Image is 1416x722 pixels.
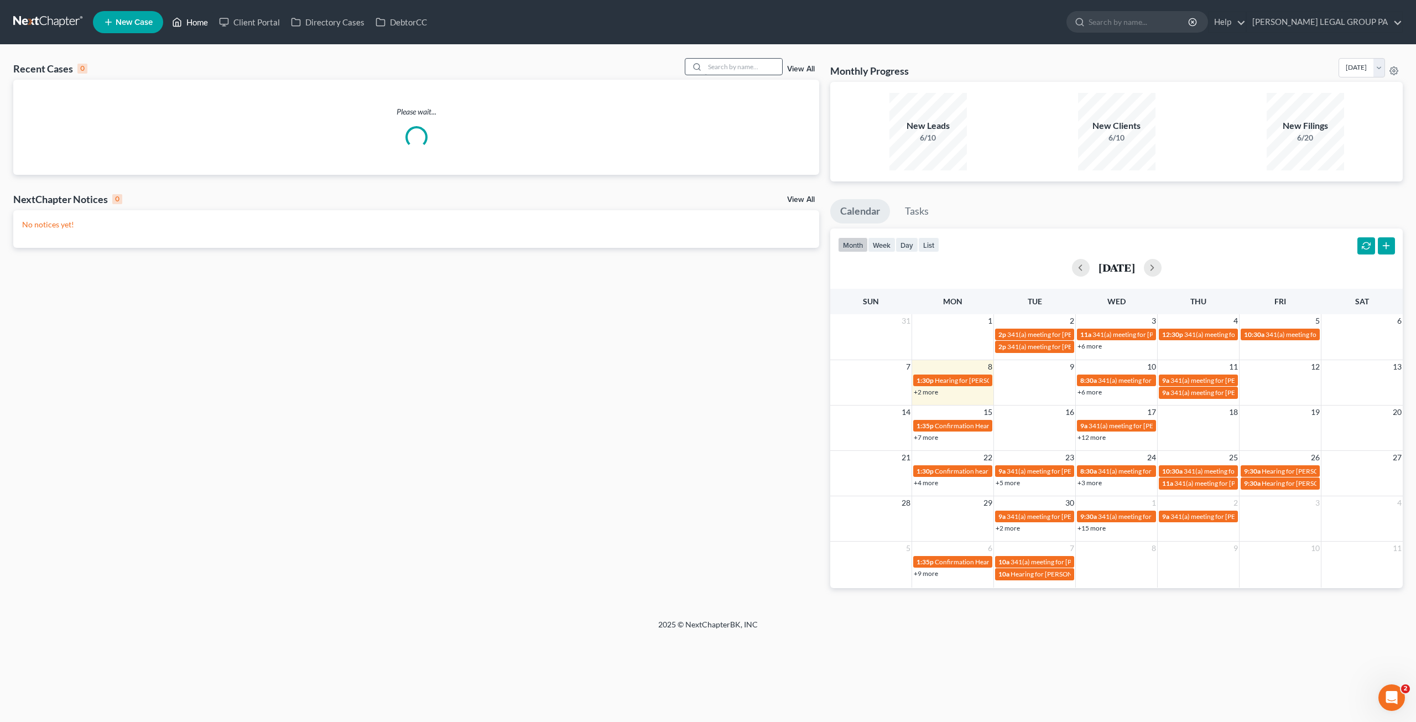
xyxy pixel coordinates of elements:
[1077,342,1102,350] a: +6 more
[935,422,1120,430] span: Confirmation Hearing for [PERSON_NAME] & [PERSON_NAME]
[1011,558,1117,566] span: 341(a) meeting for [PERSON_NAME]
[1310,360,1321,373] span: 12
[905,360,912,373] span: 7
[1314,314,1321,328] span: 5
[13,193,122,206] div: NextChapter Notices
[1028,297,1042,306] span: Tue
[1089,12,1190,32] input: Search by name...
[787,196,815,204] a: View All
[1078,132,1155,143] div: 6/10
[370,12,433,32] a: DebtorCC
[1232,314,1239,328] span: 4
[1184,467,1290,475] span: 341(a) meeting for [PERSON_NAME]
[917,467,934,475] span: 1:30p
[1064,406,1075,419] span: 16
[1174,479,1281,487] span: 341(a) meeting for [PERSON_NAME]
[1011,570,1097,578] span: Hearing for [PERSON_NAME]
[393,619,1023,639] div: 2025 © NextChapterBK, INC
[787,65,815,73] a: View All
[935,376,1021,385] span: Hearing for [PERSON_NAME]
[1092,330,1258,339] span: 341(a) meeting for [PERSON_NAME] & [PERSON_NAME]
[935,467,1119,475] span: Confirmation hearing for [PERSON_NAME] & [PERSON_NAME]
[166,12,214,32] a: Home
[1007,330,1173,339] span: 341(a) meeting for [PERSON_NAME] & [PERSON_NAME]
[943,297,962,306] span: Mon
[1267,132,1344,143] div: 6/20
[905,542,912,555] span: 5
[1170,512,1277,521] span: 341(a) meeting for [PERSON_NAME]
[1267,120,1344,132] div: New Filings
[1077,524,1106,532] a: +15 more
[1262,467,1401,475] span: Hearing for [PERSON_NAME] [PERSON_NAME]
[914,388,938,396] a: +2 more
[1392,542,1403,555] span: 11
[1396,314,1403,328] span: 6
[1069,360,1075,373] span: 9
[1392,406,1403,419] span: 20
[1355,297,1369,306] span: Sat
[1150,314,1157,328] span: 3
[1228,451,1239,464] span: 25
[1162,376,1169,385] span: 9a
[914,569,938,578] a: +9 more
[1078,120,1155,132] div: New Clients
[914,433,938,441] a: +7 more
[917,558,934,566] span: 1:35p
[1080,376,1097,385] span: 8:30a
[13,106,819,117] p: Please wait...
[1146,360,1157,373] span: 10
[996,524,1020,532] a: +2 more
[998,512,1006,521] span: 9a
[1098,376,1205,385] span: 341(a) meeting for [PERSON_NAME]
[1190,297,1206,306] span: Thu
[1077,479,1102,487] a: +3 more
[1228,360,1239,373] span: 11
[1247,12,1402,32] a: [PERSON_NAME] LEGAL GROUP PA
[1064,496,1075,510] span: 30
[1146,406,1157,419] span: 17
[998,570,1009,578] span: 10a
[830,64,909,77] h3: Monthly Progress
[1080,330,1091,339] span: 11a
[1396,496,1403,510] span: 4
[838,237,868,252] button: month
[935,558,1061,566] span: Confirmation Hearing for [PERSON_NAME]
[22,219,810,230] p: No notices yet!
[1107,297,1126,306] span: Wed
[1007,467,1113,475] span: 341(a) meeting for [PERSON_NAME]
[1150,542,1157,555] span: 8
[1170,376,1277,385] span: 341(a) meeting for [PERSON_NAME]
[1378,684,1405,711] iframe: Intercom live chat
[1080,422,1087,430] span: 9a
[900,314,912,328] span: 31
[1077,433,1106,441] a: +12 more
[987,360,993,373] span: 8
[1232,542,1239,555] span: 9
[863,297,879,306] span: Sun
[1232,496,1239,510] span: 2
[917,422,934,430] span: 1:35p
[1098,512,1205,521] span: 341(a) meeting for [PERSON_NAME]
[1098,467,1205,475] span: 341(a) meeting for [PERSON_NAME]
[1314,496,1321,510] span: 3
[1244,479,1261,487] span: 9:30a
[1162,388,1169,397] span: 9a
[1146,451,1157,464] span: 24
[77,64,87,74] div: 0
[116,18,153,27] span: New Case
[998,467,1006,475] span: 9a
[917,376,934,385] span: 1:30p
[830,199,890,224] a: Calendar
[705,59,782,75] input: Search by name...
[900,451,912,464] span: 21
[1392,360,1403,373] span: 13
[1077,388,1102,396] a: +6 more
[918,237,939,252] button: list
[1170,388,1277,397] span: 341(a) meeting for [PERSON_NAME]
[1262,479,1401,487] span: Hearing for [PERSON_NAME] [PERSON_NAME]
[1007,512,1113,521] span: 341(a) meeting for [PERSON_NAME]
[896,237,918,252] button: day
[1310,542,1321,555] span: 10
[982,451,993,464] span: 22
[1162,467,1183,475] span: 10:30a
